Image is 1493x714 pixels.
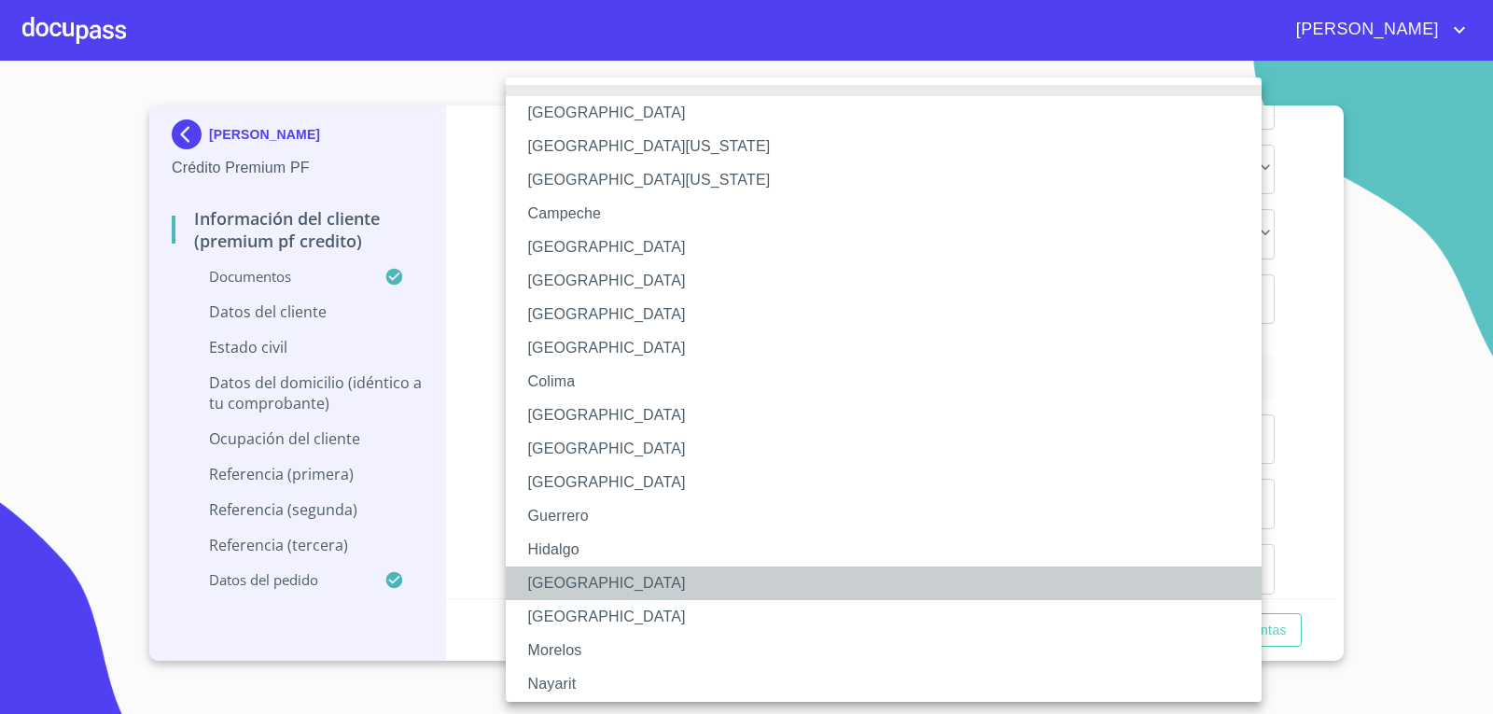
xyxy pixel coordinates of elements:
li: [GEOGRAPHIC_DATA] [506,231,1276,264]
li: [GEOGRAPHIC_DATA][US_STATE] [506,130,1276,163]
li: [GEOGRAPHIC_DATA] [506,264,1276,298]
li: [GEOGRAPHIC_DATA] [506,567,1276,600]
li: Campeche [506,197,1276,231]
li: Nayarit [506,667,1276,701]
li: [GEOGRAPHIC_DATA] [506,96,1276,130]
li: Hidalgo [506,533,1276,567]
li: Guerrero [506,499,1276,533]
li: [GEOGRAPHIC_DATA] [506,298,1276,331]
li: [GEOGRAPHIC_DATA] [506,600,1276,634]
li: [GEOGRAPHIC_DATA][US_STATE] [506,163,1276,197]
li: [GEOGRAPHIC_DATA] [506,432,1276,466]
li: Colima [506,365,1276,399]
li: [GEOGRAPHIC_DATA] [506,466,1276,499]
li: [GEOGRAPHIC_DATA] [506,399,1276,432]
li: Morelos [506,634,1276,667]
li: [GEOGRAPHIC_DATA] [506,331,1276,365]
